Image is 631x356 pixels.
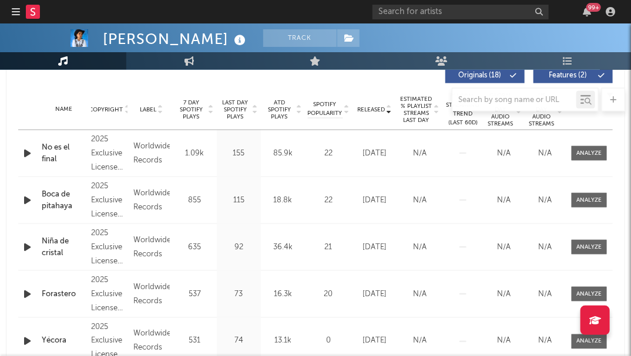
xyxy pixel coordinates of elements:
[264,289,302,300] div: 16.3k
[42,335,85,347] a: Yécora
[486,195,522,206] div: N/A
[372,5,549,19] input: Search for artists
[583,7,591,16] button: 99+
[400,195,439,206] div: N/A
[220,289,258,300] div: 73
[220,148,258,160] div: 155
[176,335,214,347] div: 531
[91,226,127,269] div: 2025 Exclusive License Worldwide Records
[42,189,85,212] a: Boca de pitahaya
[176,289,214,300] div: 537
[263,29,337,47] button: Track
[133,187,170,215] div: Worldwide Records
[103,29,249,49] div: [PERSON_NAME]
[42,289,85,300] a: Forastero
[264,195,302,206] div: 18.8k
[264,148,302,160] div: 85.9k
[355,289,394,300] div: [DATE]
[355,148,394,160] div: [DATE]
[528,289,563,300] div: N/A
[355,242,394,253] div: [DATE]
[91,273,127,316] div: 2025 Exclusive License Worldwide Records
[355,195,394,206] div: [DATE]
[400,148,439,160] div: N/A
[133,140,170,168] div: Worldwide Records
[308,289,349,300] div: 20
[42,236,85,259] a: Niña de cristal
[528,195,563,206] div: N/A
[445,68,525,83] button: Originals(18)
[91,179,127,222] div: 2025 Exclusive License Worldwide Records
[308,335,349,347] div: 0
[541,72,595,79] span: Features ( 2 )
[355,335,394,347] div: [DATE]
[452,96,576,105] input: Search by song name or URL
[533,68,613,83] button: Features(2)
[400,242,439,253] div: N/A
[91,133,127,175] div: 2025 Exclusive License Worldwide Records
[453,72,507,79] span: Originals ( 18 )
[308,242,349,253] div: 21
[220,242,258,253] div: 92
[176,148,214,160] div: 1.09k
[133,327,170,355] div: Worldwide Records
[133,233,170,262] div: Worldwide Records
[176,195,214,206] div: 855
[528,242,563,253] div: N/A
[528,335,563,347] div: N/A
[486,335,522,347] div: N/A
[400,289,439,300] div: N/A
[220,335,258,347] div: 74
[400,335,439,347] div: N/A
[486,242,522,253] div: N/A
[486,289,522,300] div: N/A
[486,148,522,160] div: N/A
[528,148,563,160] div: N/A
[42,142,85,165] a: No es el final
[586,3,601,12] div: 99 +
[308,148,349,160] div: 22
[133,280,170,308] div: Worldwide Records
[264,335,302,347] div: 13.1k
[220,195,258,206] div: 115
[308,195,349,206] div: 22
[264,242,302,253] div: 36.4k
[176,242,214,253] div: 635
